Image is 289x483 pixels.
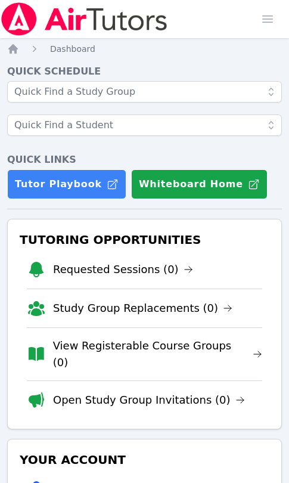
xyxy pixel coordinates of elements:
nav: Breadcrumb [7,43,282,55]
h4: Quick Links [7,153,282,167]
a: View Registerable Course Groups (0) [53,338,262,371]
a: Open Study Group Invitations (0) [53,392,245,408]
a: Requested Sessions (0) [53,261,193,278]
a: Study Group Replacements (0) [53,300,232,317]
input: Quick Find a Study Group [7,81,282,103]
span: Dashboard [50,44,95,54]
a: Tutor Playbook [7,169,126,199]
h3: Your Account [17,449,272,470]
h3: Tutoring Opportunities [17,229,272,250]
button: Whiteboard Home [131,169,268,199]
a: Dashboard [50,43,95,55]
h4: Quick Schedule [7,64,282,79]
input: Quick Find a Student [7,114,282,136]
